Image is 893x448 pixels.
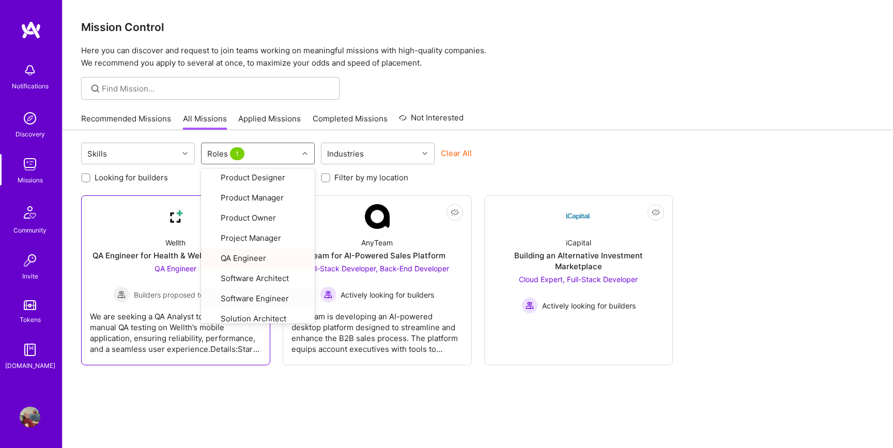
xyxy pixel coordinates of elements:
span: Builders proposed to company [134,289,238,300]
div: Product Designer [207,172,309,184]
i: icon Chevron [182,151,188,156]
i: icon EyeClosed [652,208,660,217]
div: AnyTeam [361,237,393,248]
div: QA Engineer for Health & Wellness Company [93,250,259,261]
div: Wellth [165,237,186,248]
div: Solution Architect [207,313,309,325]
div: [DOMAIN_NAME] [5,360,55,371]
img: bell [20,60,40,81]
label: Filter by my location [334,172,408,183]
div: Tokens [20,314,41,325]
i: icon SearchGrey [89,83,101,95]
i: icon Chevron [302,151,307,156]
span: Cloud Expert, Full-Stack Developer [519,275,638,284]
div: Building an Alternative Investment Marketplace [493,250,665,272]
a: Company LogoiCapitalBuilding an Alternative Investment MarketplaceCloud Expert, Full-Stack Develo... [493,204,665,357]
a: Not Interested [399,112,464,130]
span: 1 [230,147,244,160]
span: Actively looking for builders [341,289,434,300]
img: Company Logo [163,204,188,229]
div: Product Manager [207,192,309,204]
div: Team for AI-Powered Sales Platform [309,250,445,261]
div: We are seeking a QA Analyst to perform manual QA testing on Wellth’s mobile application, ensuring... [90,303,261,354]
img: tokens [24,300,36,310]
img: discovery [20,108,40,129]
div: AnyTeam is developing an AI-powered desktop platform designed to streamline and enhance the B2B s... [291,303,463,354]
button: Clear All [441,148,472,159]
img: teamwork [20,154,40,175]
div: Software Engineer [207,293,309,305]
div: Software Architect [207,273,309,285]
div: Notifications [12,81,49,91]
a: Completed Missions [313,113,388,130]
div: Product Owner [207,212,309,224]
img: Company Logo [365,204,390,229]
div: Missions [18,175,43,186]
i: icon Chevron [422,151,427,156]
img: Actively looking for builders [320,286,336,303]
div: Project Manager [207,233,309,244]
div: Community [13,225,47,236]
a: Applied Missions [238,113,301,130]
span: Full-Stack Developer, Back-End Developer [305,264,449,273]
img: Company Logo [566,204,591,229]
label: Looking for builders [95,172,168,183]
div: Roles [205,146,249,161]
div: Industries [325,146,366,161]
a: User Avatar [17,407,43,427]
img: guide book [20,339,40,360]
img: Actively looking for builders [521,297,538,314]
span: QA Engineer [155,264,196,273]
div: Discovery [16,129,45,140]
input: Find Mission... [102,83,332,94]
a: Company LogoWellthQA Engineer for Health & Wellness CompanyQA Engineer Builders proposed to compa... [90,204,261,357]
img: Community [18,200,42,225]
i: icon EyeClosed [451,208,459,217]
div: iCapital [566,237,591,248]
a: Recommended Missions [81,113,171,130]
img: Builders proposed to company [113,286,130,303]
div: QA Engineer [207,253,309,265]
span: Actively looking for builders [542,300,636,311]
img: logo [21,21,41,39]
div: Invite [22,271,38,282]
div: Skills [85,146,110,161]
h3: Mission Control [81,21,874,34]
a: All Missions [183,113,227,130]
img: User Avatar [20,407,40,427]
img: Invite [20,250,40,271]
a: Company LogoAnyTeamTeam for AI-Powered Sales PlatformFull-Stack Developer, Back-End Developer Act... [291,204,463,357]
p: Here you can discover and request to join teams working on meaningful missions with high-quality ... [81,44,874,69]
